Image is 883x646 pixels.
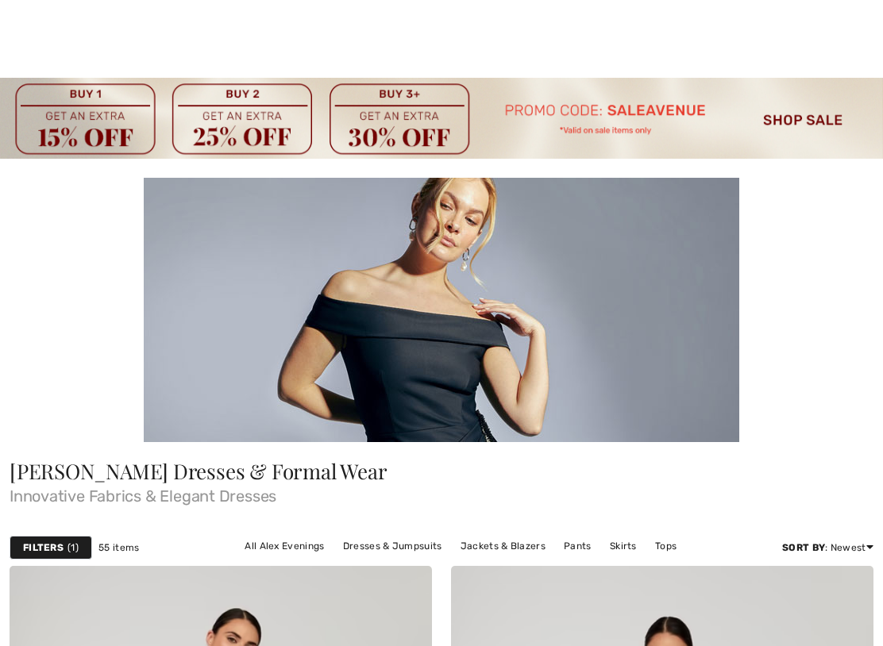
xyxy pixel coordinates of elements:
[144,178,739,442] img: Alex Evenings Dresses & Formal Wear
[67,540,79,555] span: 1
[335,536,450,556] a: Dresses & Jumpsuits
[782,540,873,555] div: : Newest
[23,540,64,555] strong: Filters
[98,540,139,555] span: 55 items
[237,536,332,556] a: All Alex Evenings
[10,457,387,485] span: [PERSON_NAME] Dresses & Formal Wear
[10,482,873,504] span: Innovative Fabrics & Elegant Dresses
[453,536,553,556] a: Jackets & Blazers
[829,531,867,571] iframe: Opens a widget where you can chat to one of our agents
[647,536,684,556] a: Tops
[556,536,600,556] a: Pants
[782,542,825,553] strong: Sort By
[602,536,645,556] a: Skirts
